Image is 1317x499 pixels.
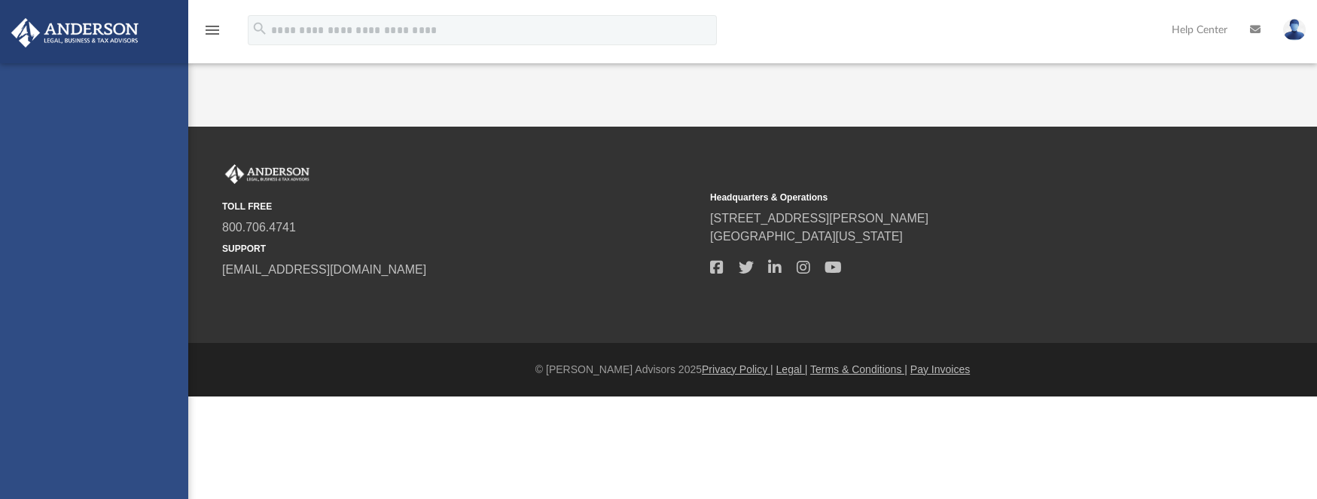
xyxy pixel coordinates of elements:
img: User Pic [1283,19,1306,41]
a: 800.706.4741 [222,221,296,234]
small: SUPPORT [222,242,700,256]
i: search [252,20,268,37]
a: menu [203,29,221,39]
a: [EMAIL_ADDRESS][DOMAIN_NAME] [222,263,426,276]
a: Privacy Policy | [702,363,773,375]
small: TOLL FREE [222,200,700,213]
a: Pay Invoices [910,363,970,375]
a: Terms & Conditions | [810,363,907,375]
img: Anderson Advisors Platinum Portal [222,164,312,184]
a: [STREET_ADDRESS][PERSON_NAME] [710,212,928,225]
img: Anderson Advisors Platinum Portal [7,18,143,47]
i: menu [203,21,221,39]
a: [GEOGRAPHIC_DATA][US_STATE] [710,230,903,243]
a: Legal | [776,363,808,375]
small: Headquarters & Operations [710,191,1187,204]
div: © [PERSON_NAME] Advisors 2025 [188,362,1317,378]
